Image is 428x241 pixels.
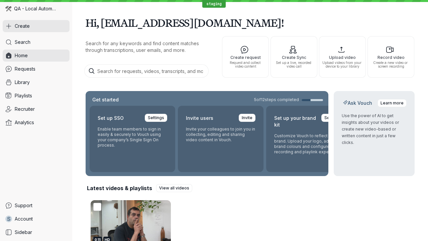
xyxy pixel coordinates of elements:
p: Use the power of AI to get insights about your videos or create new video-based or written conten... [342,112,407,146]
span: Set up a live, recorded video call [274,61,314,68]
h2: Latest videos & playlists [87,184,152,192]
span: Create Sync [274,55,314,60]
span: Create request [225,55,266,60]
a: Settings [321,114,344,122]
span: Sidebar [15,229,32,236]
a: sAccount [3,213,70,225]
p: Invite your colleagues to join you in collecting, editing and sharing video content in Vouch. [186,127,255,143]
button: Create SyncSet up a live, recorded video call [271,36,317,78]
span: Home [15,52,28,59]
span: Create [15,23,30,29]
a: Analytics [3,116,70,129]
span: Create a new video or screen recording [370,61,411,68]
a: Learn more [378,99,407,107]
span: Account [15,216,33,222]
input: Search for requests, videos, transcripts, and more... [84,64,209,78]
span: Support [15,202,32,209]
h2: Set up your brand kit [274,114,317,129]
span: Analytics [15,119,34,126]
h1: Hi, [EMAIL_ADDRESS][DOMAIN_NAME]! [86,13,415,32]
p: Enable team members to sign in easily & securely to Vouch using your company’s Single Sign On pro... [98,127,167,148]
a: View all videos [156,184,192,192]
button: Upload videoUpload videos from your device to your library [319,36,366,78]
span: View all videos [159,185,189,191]
a: Sidebar [3,226,70,238]
a: Settings [145,114,167,122]
img: QA - Local Automation avatar [5,6,11,12]
a: 5of12steps completed [254,97,323,102]
h2: Ask Vouch [342,100,373,106]
p: Search for any keywords and find content matches through transcriptions, user emails, and more. [86,40,210,54]
h2: Invite users [186,114,213,123]
button: Create requestRequest and collect video content [222,36,269,78]
span: Settings [148,114,164,121]
a: Playlists [3,90,70,102]
a: Requests [3,63,70,75]
span: Playlists [15,92,32,99]
span: Recruiter [15,106,35,112]
a: Support [3,199,70,212]
h2: Get started [91,96,120,103]
span: Library [15,79,30,86]
a: Home [3,50,70,62]
span: Request and collect video content [225,61,266,68]
span: Learn more [381,100,404,106]
div: QA - Local Automation [3,3,70,15]
button: Create [3,20,70,32]
span: Requests [15,66,35,72]
span: QA - Local Automation [14,5,57,12]
span: Upload video [322,55,363,60]
a: Library [3,76,70,88]
h2: Set up SSO [98,114,124,123]
span: Invite [242,114,252,121]
span: Upload videos from your device to your library [322,61,363,68]
p: Customize Vouch to reflect your brand. Upload your logo, adjust brand colours and configure the r... [274,133,344,155]
a: Recruiter [3,103,70,115]
span: Record video [370,55,411,60]
a: Invite [239,114,255,122]
a: Search [3,36,70,48]
span: 5 of 12 steps completed [254,97,299,102]
button: Record videoCreate a new video or screen recording [367,36,414,78]
span: Settings [324,114,341,121]
span: s [7,216,11,222]
span: Search [15,39,30,46]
